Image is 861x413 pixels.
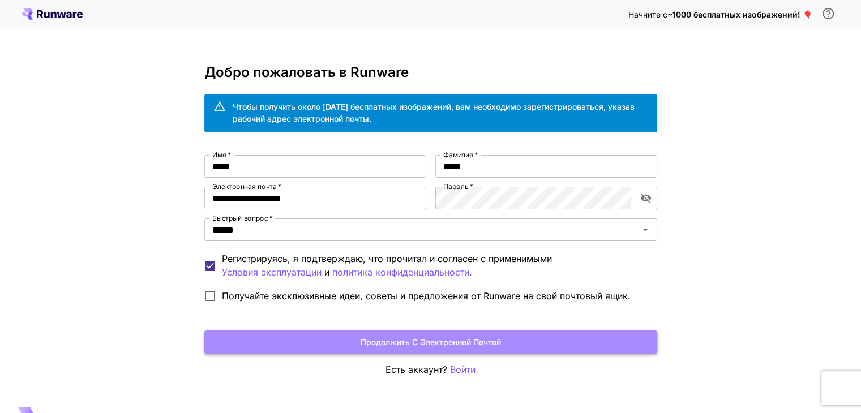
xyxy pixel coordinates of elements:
button: Открыть [637,222,653,238]
font: политика конфиденциальности. [332,266,472,278]
font: Есть аккаунт? [385,364,447,375]
button: Продолжить с электронной почтой [204,330,657,354]
font: Продолжить с электронной почтой [361,337,501,347]
button: Войти [450,363,476,377]
font: Чтобы получить около [DATE] бесплатных изображений, вам необходимо зарегистрироваться, указав раб... [233,102,635,123]
button: Чтобы получить бесплатный кредит, вам необходимо зарегистрироваться, указав рабочий адрес электро... [817,2,839,25]
font: Начните с [628,10,667,19]
font: Фамилия [443,150,473,159]
font: Пароль [443,182,468,191]
font: Электронная почта [212,182,276,191]
button: Регистрируясь, я подтверждаю, что прочитал и согласен с применимыми Условия эксплуатации и [332,265,472,279]
font: Добро пожаловать в Runware [204,64,409,80]
font: Получайте эксклюзивные идеи, советы и предложения от Runware на свой почтовый ящик. [222,290,631,302]
font: Условия эксплуатации [222,266,322,278]
font: и [324,266,329,278]
button: Регистрируясь, я подтверждаю, что прочитал и согласен с применимыми и политика конфиденциальности. [222,265,322,279]
font: Войти [450,364,476,375]
button: включить видимость пароля [636,188,656,208]
font: Регистрируясь, я подтверждаю, что прочитал и согласен с применимыми [222,253,552,264]
font: ~1000 бесплатных изображений! 🎈 [667,10,812,19]
font: Имя [212,150,226,159]
font: Быстрый вопрос [212,214,268,222]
